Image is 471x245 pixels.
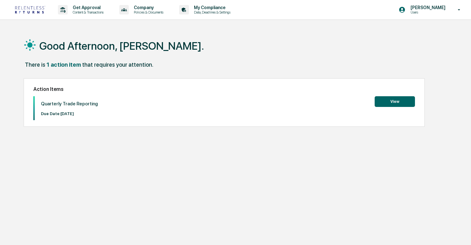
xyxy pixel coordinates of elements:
[68,10,107,14] p: Content & Transactions
[129,10,167,14] p: Policies & Documents
[375,96,415,107] button: View
[82,61,153,68] div: that requires your attention.
[68,5,107,10] p: Get Approval
[406,10,449,14] p: Users
[189,10,234,14] p: Data, Deadlines & Settings
[39,40,204,52] h1: Good Afternoon, [PERSON_NAME].
[406,5,449,10] p: [PERSON_NAME]
[129,5,167,10] p: Company
[25,61,45,68] div: There is
[47,61,81,68] div: 1 action item
[41,111,98,116] p: Due Date: [DATE]
[41,101,98,107] p: Quarterly Trade Reporting
[375,98,415,104] a: View
[33,86,415,92] h2: Action Items
[15,6,45,14] img: logo
[189,5,234,10] p: My Compliance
